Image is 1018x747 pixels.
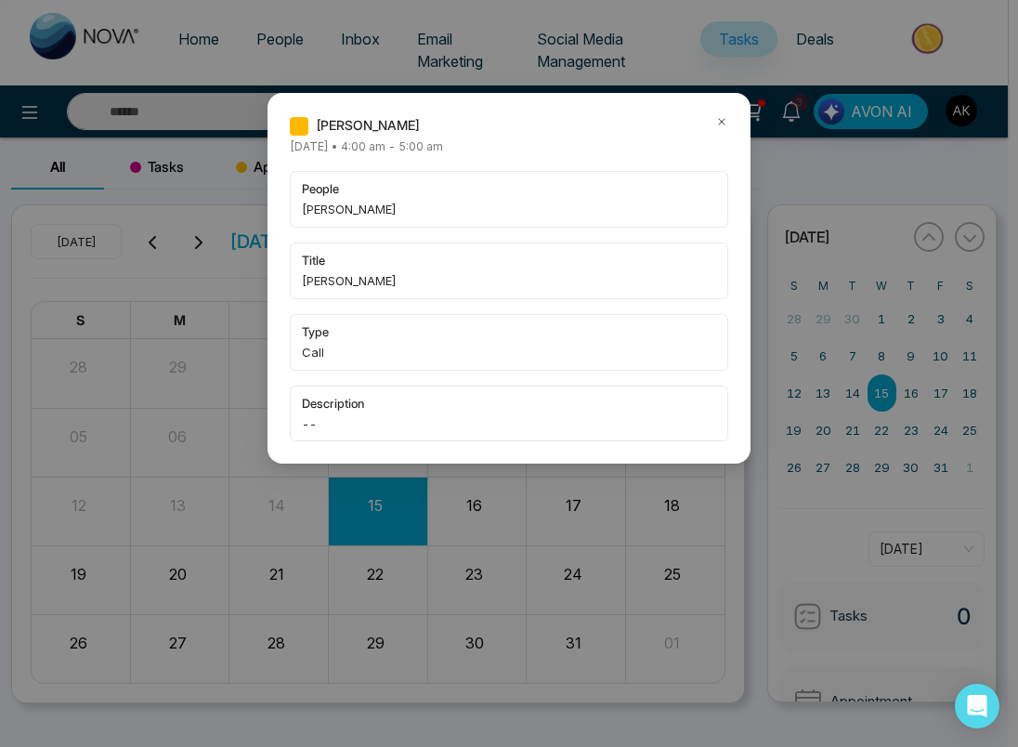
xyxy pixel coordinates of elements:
span: [DATE] • 4:00 am - 5:00 am [290,139,443,153]
span: title [302,251,716,269]
span: description [302,394,716,413]
span: [PERSON_NAME] [302,200,716,218]
span: type [302,322,716,341]
div: Open Intercom Messenger [955,684,999,728]
span: people [302,179,716,198]
span: -- [302,414,716,433]
span: [PERSON_NAME] [302,271,716,290]
span: Call [302,343,716,361]
span: [PERSON_NAME] [316,115,420,136]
